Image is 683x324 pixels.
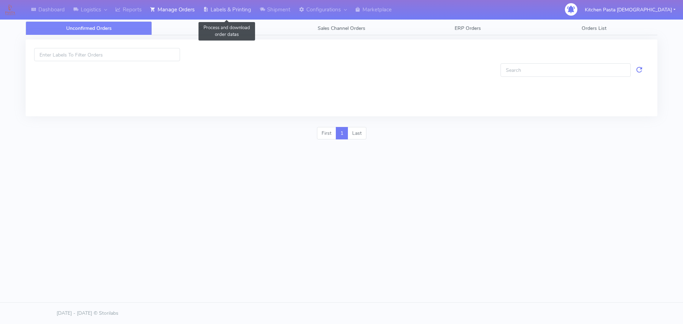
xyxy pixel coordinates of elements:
span: Sales Channel Orders [318,25,365,32]
input: Enter Labels To Filter Orders [34,48,180,61]
input: Search [501,63,631,76]
span: ERP Orders [455,25,481,32]
span: Orders List [582,25,607,32]
span: Search Orders [199,25,231,32]
ul: Tabs [26,21,657,35]
a: 1 [336,127,348,140]
button: Kitchen Pasta [DEMOGRAPHIC_DATA] [579,2,681,17]
span: Unconfirmed Orders [66,25,112,32]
